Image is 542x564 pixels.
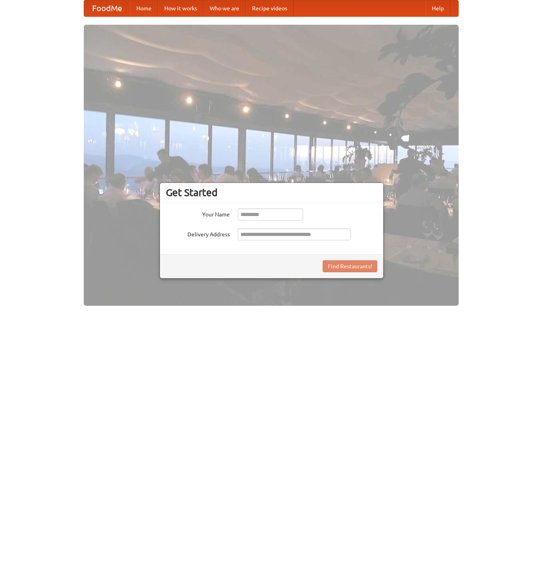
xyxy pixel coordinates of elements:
[130,0,158,16] a: Home
[166,208,230,218] label: Your Name
[158,0,203,16] a: How it works
[166,187,377,198] h3: Get Started
[203,0,246,16] a: Who we are
[166,228,230,238] label: Delivery Address
[426,0,450,16] a: Help
[246,0,294,16] a: Recipe videos
[84,0,130,16] a: FoodMe
[323,260,377,272] button: Find Restaurants!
